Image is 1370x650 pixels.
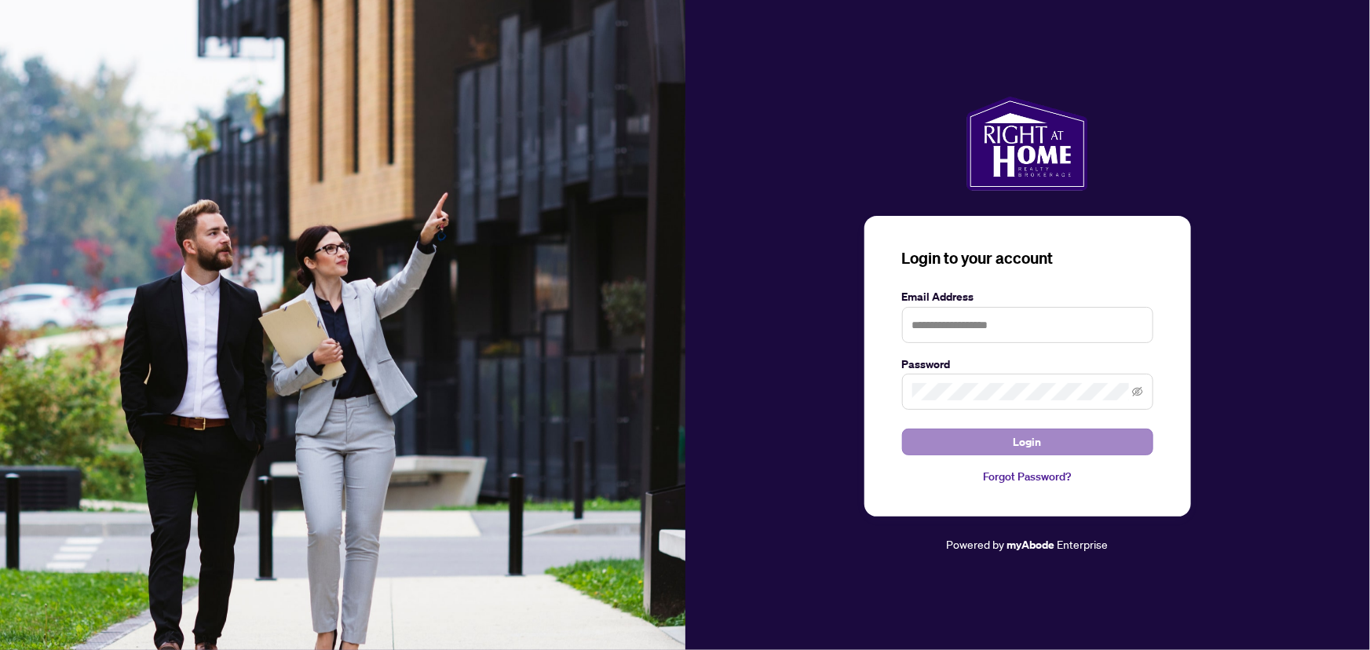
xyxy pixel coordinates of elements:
[902,429,1153,455] button: Login
[902,247,1153,269] h3: Login to your account
[902,356,1153,373] label: Password
[902,468,1153,485] a: Forgot Password?
[947,537,1005,551] span: Powered by
[966,97,1088,191] img: ma-logo
[1007,536,1055,553] a: myAbode
[902,288,1153,305] label: Email Address
[1132,386,1143,397] span: eye-invisible
[1058,537,1109,551] span: Enterprise
[1014,429,1042,455] span: Login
